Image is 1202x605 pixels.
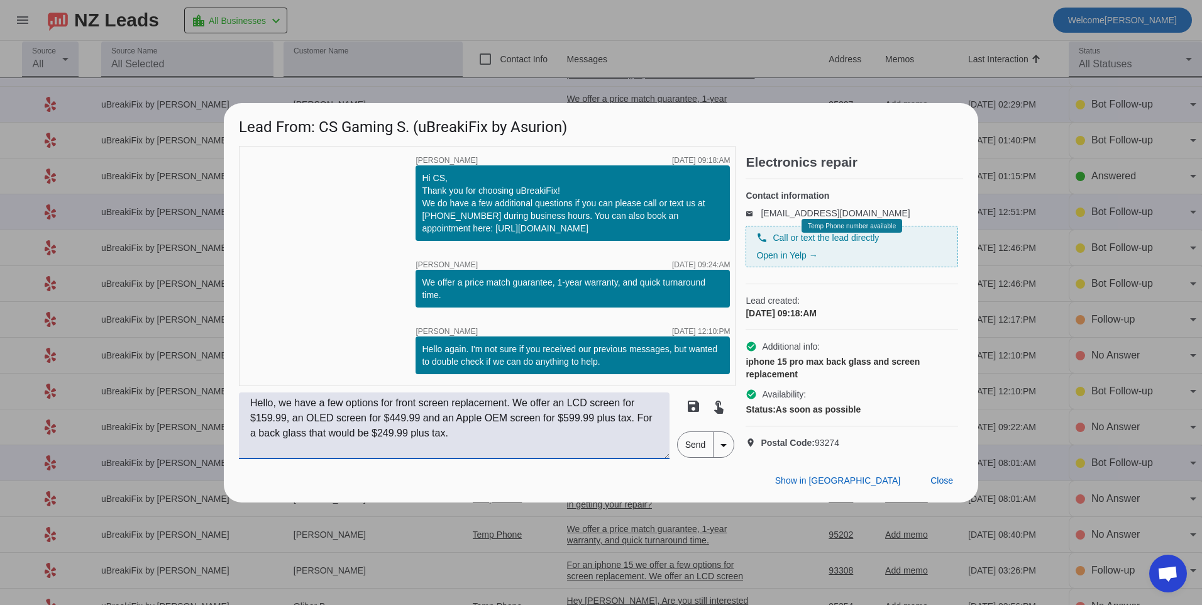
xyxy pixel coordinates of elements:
span: Temp Phone number available [808,223,896,230]
span: [PERSON_NAME] [416,261,478,269]
div: [DATE] 09:24:AM [672,261,730,269]
div: As soon as possible [746,403,958,416]
span: Close [930,475,953,486]
a: [EMAIL_ADDRESS][DOMAIN_NAME] [761,208,910,218]
h1: Lead From: CS Gaming S. (uBreakiFix by Asurion) [224,103,978,145]
div: Open chat [1149,555,1187,592]
div: [DATE] 09:18:AM [672,157,730,164]
a: Open in Yelp → [756,250,817,260]
mat-icon: check_circle [746,389,757,400]
span: 93274 [761,436,839,449]
mat-icon: arrow_drop_down [716,438,731,453]
span: Additional info: [762,340,820,353]
button: Show in [GEOGRAPHIC_DATA] [765,470,910,492]
div: [DATE] 12:10:PM [672,328,730,335]
span: Send [678,432,714,457]
div: We offer a price match guarantee, 1-year warranty, and quick turnaround time.​ [422,276,724,301]
mat-icon: save [686,399,701,414]
strong: Status: [746,404,775,414]
mat-icon: location_on [746,438,761,448]
div: [DATE] 09:18:AM [746,307,958,319]
mat-icon: touch_app [711,399,726,414]
span: Call or text the lead directly [773,231,879,244]
mat-icon: check_circle [746,341,757,352]
span: [PERSON_NAME] [416,157,478,164]
h4: Contact information [746,189,958,202]
strong: Postal Code: [761,438,815,448]
mat-icon: email [746,210,761,216]
div: iphone 15 pro max back glass and screen replacement [746,355,958,380]
span: Lead created: [746,294,958,307]
mat-icon: phone [756,232,768,243]
span: Show in [GEOGRAPHIC_DATA] [775,475,900,486]
div: Hello again. I'm not sure if you received our previous messages, but wanted to double check if we... [422,343,724,368]
button: Close [920,470,963,492]
span: [PERSON_NAME] [416,328,478,335]
h2: Electronics repair [746,156,963,169]
span: Availability: [762,388,806,401]
div: Hi CS, Thank you for choosing uBreakiFix! We do have a few additional questions if you can please... [422,172,724,235]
